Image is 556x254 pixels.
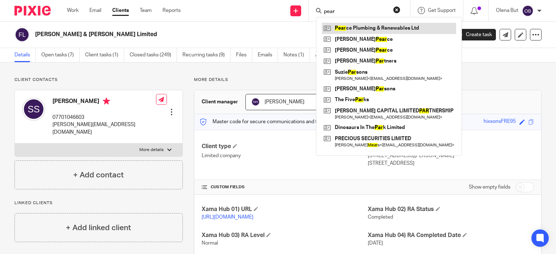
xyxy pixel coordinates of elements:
h4: [PERSON_NAME] [52,98,156,107]
a: Work [67,7,79,14]
span: Normal [202,241,218,246]
img: Pixie [14,6,51,16]
a: Closed tasks (249) [130,48,177,62]
span: Completed [368,215,393,220]
h4: Xama Hub 01) URL [202,206,368,213]
h4: Xama Hub 02) RA Status [368,206,534,213]
label: Show empty fields [469,184,510,191]
p: Olena But [496,7,518,14]
img: svg%3E [22,98,45,121]
a: Clients [112,7,129,14]
a: Client tasks (1) [85,48,124,62]
img: svg%3E [522,5,534,17]
a: Files [236,48,252,62]
p: [STREET_ADDRESS] [368,160,534,167]
h4: Client type [202,143,368,150]
h4: + Add contact [73,169,124,181]
input: Search [323,9,388,15]
a: Recurring tasks (9) [182,48,231,62]
a: Audit logs [315,48,343,62]
button: Clear [393,6,400,13]
i: Primary [103,98,110,105]
img: svg%3E [251,98,260,106]
h4: + Add linked client [66,222,131,233]
p: 07701046603 [52,114,156,121]
h3: Client manager [202,98,238,106]
a: Open tasks (7) [41,48,80,62]
p: [PERSON_NAME][EMAIL_ADDRESS][DOMAIN_NAME] [52,121,156,136]
p: More details [139,147,164,153]
a: [URL][DOMAIN_NAME] [202,215,253,220]
h4: Xama Hub 03) RA Level [202,232,368,239]
h2: [PERSON_NAME] & [PERSON_NAME] Limited [35,31,362,38]
p: Limited company [202,152,368,159]
span: [PERSON_NAME] [265,99,304,104]
img: svg%3E [14,27,30,42]
a: Emails [258,48,278,62]
a: Create task [454,29,496,40]
div: hixsonsFRE95 [484,118,516,126]
p: Linked clients [14,200,183,206]
a: Team [140,7,152,14]
span: Get Support [428,8,456,13]
p: Client contacts [14,77,183,83]
a: Reports [163,7,181,14]
p: [STREET_ADDRESS][PERSON_NAME] [368,152,534,159]
span: [DATE] [368,241,383,246]
a: Email [89,7,101,14]
p: Master code for secure communications and files [200,118,325,125]
h4: CUSTOM FIELDS [202,184,368,190]
a: Details [14,48,36,62]
a: Notes (1) [283,48,310,62]
h4: Xama Hub 04) RA Completed Date [368,232,534,239]
p: More details [194,77,542,83]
